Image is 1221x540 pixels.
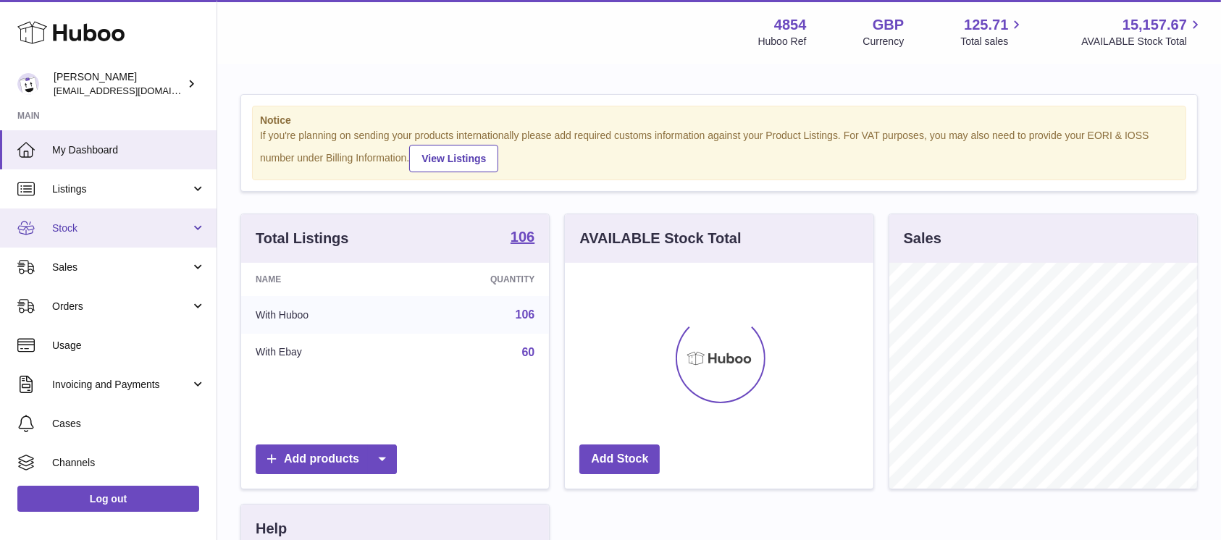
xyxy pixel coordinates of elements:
[241,263,403,296] th: Name
[758,35,807,48] div: Huboo Ref
[964,15,1008,35] span: 125.71
[17,486,199,512] a: Log out
[260,129,1178,172] div: If you're planning on sending your products internationally please add required customs informati...
[579,444,660,474] a: Add Stock
[54,70,184,98] div: [PERSON_NAME]
[1123,15,1187,35] span: 15,157.67
[52,378,190,392] span: Invoicing and Payments
[241,296,403,334] td: With Huboo
[52,182,190,196] span: Listings
[52,456,206,470] span: Channels
[52,143,206,157] span: My Dashboard
[960,35,1025,48] span: Total sales
[17,73,39,95] img: jimleo21@yahoo.gr
[256,444,397,474] a: Add products
[409,145,498,172] a: View Listings
[256,229,349,248] h3: Total Listings
[1081,35,1204,48] span: AVAILABLE Stock Total
[256,519,287,539] h3: Help
[774,15,807,35] strong: 4854
[511,229,534,247] a: 106
[241,334,403,371] td: With Ebay
[511,229,534,244] strong: 106
[522,346,535,358] a: 60
[863,35,905,48] div: Currency
[904,229,941,248] h3: Sales
[52,417,206,431] span: Cases
[52,339,206,353] span: Usage
[52,261,190,274] span: Sales
[516,308,535,321] a: 106
[579,229,741,248] h3: AVAILABLE Stock Total
[52,300,190,313] span: Orders
[1081,15,1204,48] a: 15,157.67 AVAILABLE Stock Total
[403,263,549,296] th: Quantity
[54,85,213,96] span: [EMAIL_ADDRESS][DOMAIN_NAME]
[52,222,190,235] span: Stock
[260,114,1178,127] strong: Notice
[960,15,1025,48] a: 125.71 Total sales
[873,15,904,35] strong: GBP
